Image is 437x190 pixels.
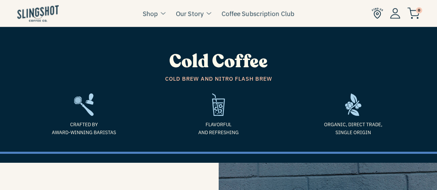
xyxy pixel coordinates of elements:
span: Organic, Direct Trade, Single Origin [291,121,416,136]
span: Crafted by Award-Winning Baristas [22,121,146,136]
span: Cold Coffee [169,49,268,74]
img: frame2-1635783918803.svg [74,93,94,116]
a: Shop [143,8,158,19]
img: Find Us [372,8,383,19]
span: Cold Brew and Nitro Flash Brew [22,74,416,83]
a: Coffee Subscription Club [221,8,294,19]
img: refreshing-1635975143169.svg [212,93,225,116]
img: cart [407,8,420,19]
a: 0 [407,9,420,17]
span: 0 [416,7,422,13]
a: Our Story [176,8,203,19]
span: Flavorful and refreshing [156,121,281,136]
img: frame-1635784469962.svg [345,93,361,116]
img: Account [390,8,400,19]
